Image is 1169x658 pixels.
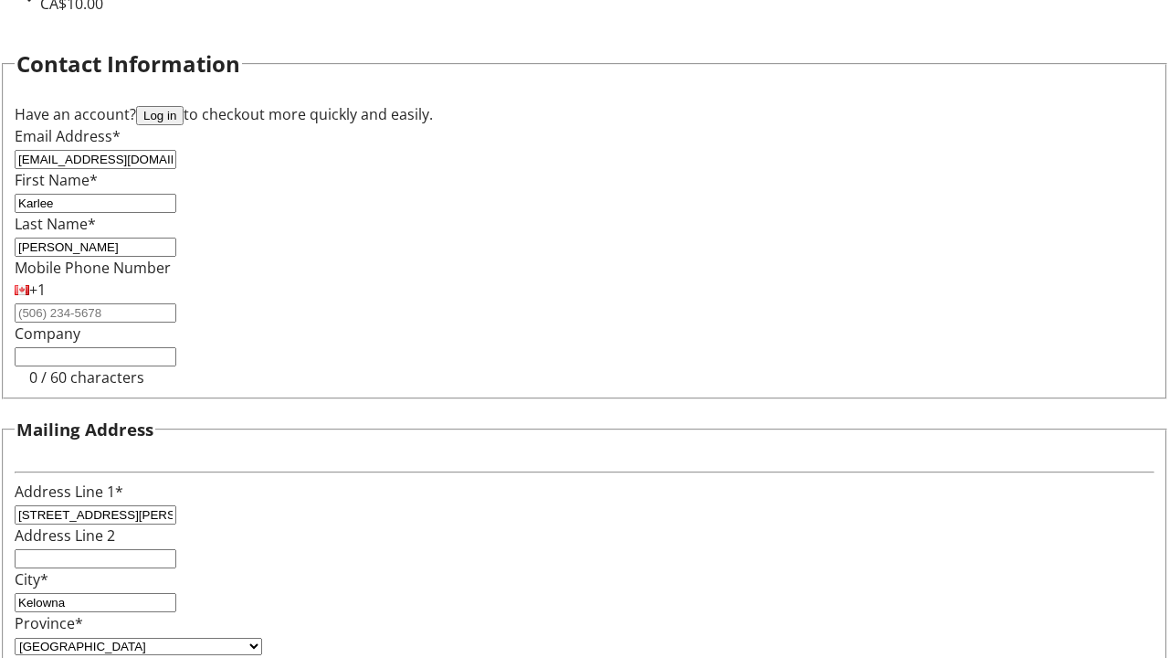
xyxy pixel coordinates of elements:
[15,324,80,344] label: Company
[15,126,121,146] label: Email Address*
[15,593,176,612] input: City
[29,367,144,387] tr-character-limit: 0 / 60 characters
[136,106,184,125] button: Log in
[15,569,48,589] label: City*
[15,482,123,502] label: Address Line 1*
[16,48,240,80] h2: Contact Information
[15,613,83,633] label: Province*
[15,303,176,323] input: (506) 234-5678
[15,103,1154,125] div: Have an account? to checkout more quickly and easily.
[15,505,176,525] input: Address
[15,170,98,190] label: First Name*
[15,525,115,546] label: Address Line 2
[15,214,96,234] label: Last Name*
[16,417,153,442] h3: Mailing Address
[15,258,171,278] label: Mobile Phone Number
